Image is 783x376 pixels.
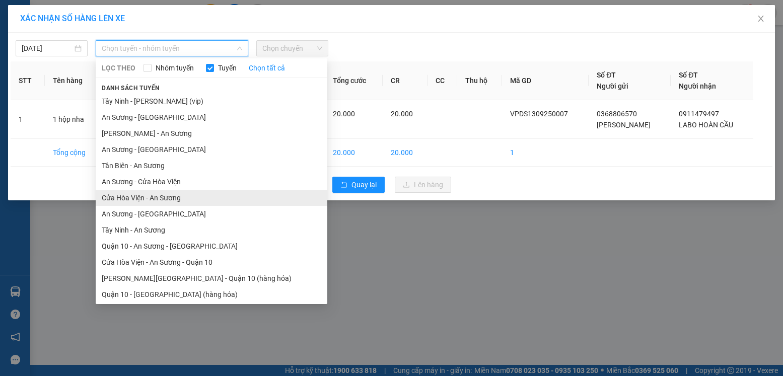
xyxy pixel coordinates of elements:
[262,41,322,56] span: Chọn chuyến
[96,93,327,109] li: Tây Ninh - [PERSON_NAME] (vip)
[325,61,383,100] th: Tổng cước
[96,238,327,254] li: Quận 10 - An Sương - [GEOGRAPHIC_DATA]
[96,286,327,303] li: Quận 10 - [GEOGRAPHIC_DATA] (hàng hóa)
[597,110,637,118] span: 0368806570
[679,121,733,129] span: LABO HOÀN CẦU
[340,181,347,189] span: rollback
[457,61,502,100] th: Thu hộ
[102,41,242,56] span: Chọn tuyến - nhóm tuyến
[96,174,327,190] li: An Sương - Cửa Hòa Viện
[391,110,413,118] span: 20.000
[27,54,123,62] span: -----------------------------------------
[383,61,428,100] th: CR
[11,61,45,100] th: STT
[80,45,123,51] span: Hotline: 19001152
[96,109,327,125] li: An Sương - [GEOGRAPHIC_DATA]
[4,6,48,50] img: logo
[96,206,327,222] li: An Sương - [GEOGRAPHIC_DATA]
[96,190,327,206] li: Cửa Hòa Viện - An Sương
[45,61,102,100] th: Tên hàng
[214,62,241,73] span: Tuyến
[102,62,135,73] span: LỌC THEO
[3,73,61,79] span: In ngày:
[383,139,428,167] td: 20.000
[325,139,383,167] td: 20.000
[249,62,285,73] a: Chọn tất cả
[80,16,135,29] span: Bến xe [GEOGRAPHIC_DATA]
[96,141,327,158] li: An Sương - [GEOGRAPHIC_DATA]
[747,5,775,33] button: Close
[597,121,651,129] span: [PERSON_NAME]
[679,71,698,79] span: Số ĐT
[96,84,166,93] span: Danh sách tuyến
[502,139,589,167] td: 1
[395,177,451,193] button: uploadLên hàng
[333,110,355,118] span: 20.000
[96,125,327,141] li: [PERSON_NAME] - An Sương
[679,82,716,90] span: Người nhận
[11,100,45,139] td: 1
[80,6,138,14] strong: ĐỒNG PHƯỚC
[757,15,765,23] span: close
[45,139,102,167] td: Tổng cộng
[80,30,138,43] span: 01 Võ Văn Truyện, KP.1, Phường 2
[20,14,125,23] span: XÁC NHẬN SỐ HÀNG LÊN XE
[597,82,628,90] span: Người gửi
[3,65,106,71] span: [PERSON_NAME]:
[96,158,327,174] li: Tân Biên - An Sương
[502,61,589,100] th: Mã GD
[96,222,327,238] li: Tây Ninh - An Sương
[45,100,102,139] td: 1 hộp nha
[428,61,457,100] th: CC
[332,177,385,193] button: rollbackQuay lại
[22,73,61,79] span: 15:26:56 [DATE]
[96,270,327,286] li: [PERSON_NAME][GEOGRAPHIC_DATA] - Quận 10 (hàng hóa)
[50,64,106,71] span: VPDS1309250007
[510,110,568,118] span: VPDS1309250007
[237,45,243,51] span: down
[96,254,327,270] li: Cửa Hòa Viện - An Sương - Quận 10
[597,71,616,79] span: Số ĐT
[152,62,198,73] span: Nhóm tuyến
[22,43,73,54] input: 13/09/2025
[679,110,719,118] span: 0911479497
[351,179,377,190] span: Quay lại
